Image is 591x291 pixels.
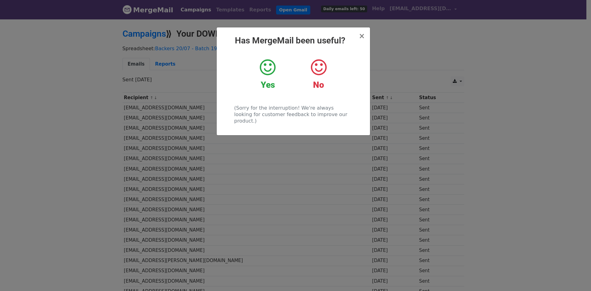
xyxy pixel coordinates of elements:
[234,105,352,124] p: (Sorry for the interruption! We're always looking for customer feedback to improve our product.)
[298,58,339,90] a: No
[359,32,365,40] button: Close
[261,80,275,90] strong: Yes
[247,58,288,90] a: Yes
[359,32,365,40] span: ×
[222,35,365,46] h2: Has MergeMail been useful?
[313,80,324,90] strong: No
